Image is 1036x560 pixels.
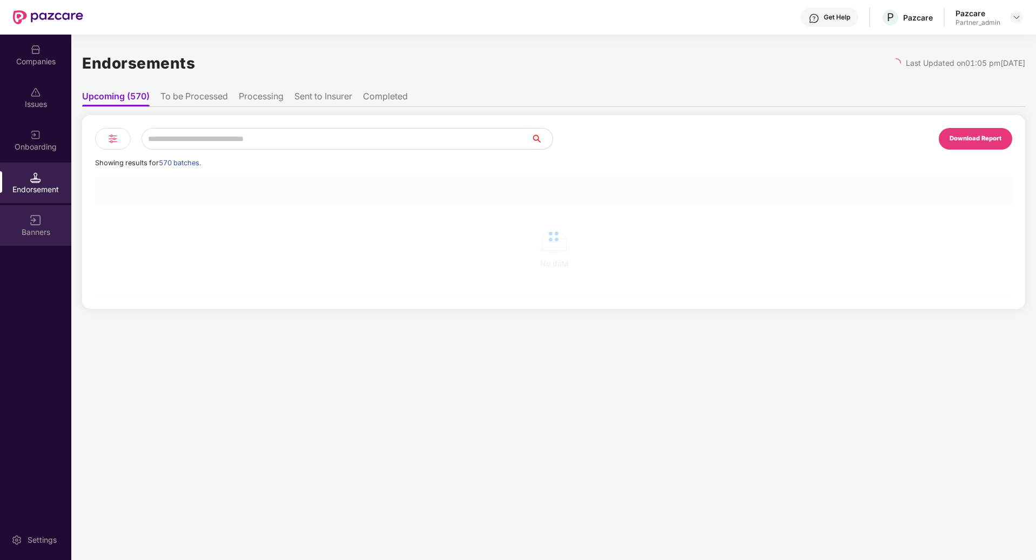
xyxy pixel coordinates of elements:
[30,215,41,226] img: svg+xml;base64,PHN2ZyB3aWR0aD0iMTYiIGhlaWdodD0iMTYiIHZpZXdCb3g9IjAgMCAxNiAxNiIgZmlsbD0ibm9uZSIgeG...
[903,12,933,23] div: Pazcare
[956,8,1000,18] div: Pazcare
[30,172,41,183] img: svg+xml;base64,PHN2ZyB3aWR0aD0iMTQuNSIgaGVpZ2h0PSIxNC41IiB2aWV3Qm94PSIwIDAgMTYgMTYiIGZpbGw9Im5vbm...
[956,18,1000,27] div: Partner_admin
[82,51,195,75] h1: Endorsements
[106,132,119,145] img: svg+xml;base64,PHN2ZyB4bWxucz0iaHR0cDovL3d3dy53My5vcmcvMjAwMC9zdmciIHdpZHRoPSIyNCIgaGVpZ2h0PSIyNC...
[294,91,352,106] li: Sent to Insurer
[950,134,1001,144] div: Download Report
[363,91,408,106] li: Completed
[1012,13,1021,22] img: svg+xml;base64,PHN2ZyBpZD0iRHJvcGRvd24tMzJ4MzIiIHhtbG5zPSJodHRwOi8vd3d3LnczLm9yZy8yMDAwL3N2ZyIgd2...
[530,128,553,150] button: search
[30,130,41,140] img: svg+xml;base64,PHN2ZyB3aWR0aD0iMjAiIGhlaWdodD0iMjAiIHZpZXdCb3g9IjAgMCAyMCAyMCIgZmlsbD0ibm9uZSIgeG...
[809,13,819,24] img: svg+xml;base64,PHN2ZyBpZD0iSGVscC0zMngzMiIgeG1sbnM9Imh0dHA6Ly93d3cudzMub3JnLzIwMDAvc3ZnIiB3aWR0aD...
[239,91,284,106] li: Processing
[530,134,553,143] span: search
[906,57,1025,69] div: Last Updated on 01:05 pm[DATE]
[159,159,201,167] span: 570 batches.
[160,91,228,106] li: To be Processed
[95,159,201,167] span: Showing results for
[891,58,901,68] span: loading
[11,535,22,545] img: svg+xml;base64,PHN2ZyBpZD0iU2V0dGluZy0yMHgyMCIgeG1sbnM9Imh0dHA6Ly93d3cudzMub3JnLzIwMDAvc3ZnIiB3aW...
[887,11,894,24] span: P
[13,10,83,24] img: New Pazcare Logo
[82,91,150,106] li: Upcoming (570)
[30,44,41,55] img: svg+xml;base64,PHN2ZyBpZD0iQ29tcGFuaWVzIiB4bWxucz0iaHR0cDovL3d3dy53My5vcmcvMjAwMC9zdmciIHdpZHRoPS...
[30,87,41,98] img: svg+xml;base64,PHN2ZyBpZD0iSXNzdWVzX2Rpc2FibGVkIiB4bWxucz0iaHR0cDovL3d3dy53My5vcmcvMjAwMC9zdmciIH...
[24,535,60,545] div: Settings
[824,13,850,22] div: Get Help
